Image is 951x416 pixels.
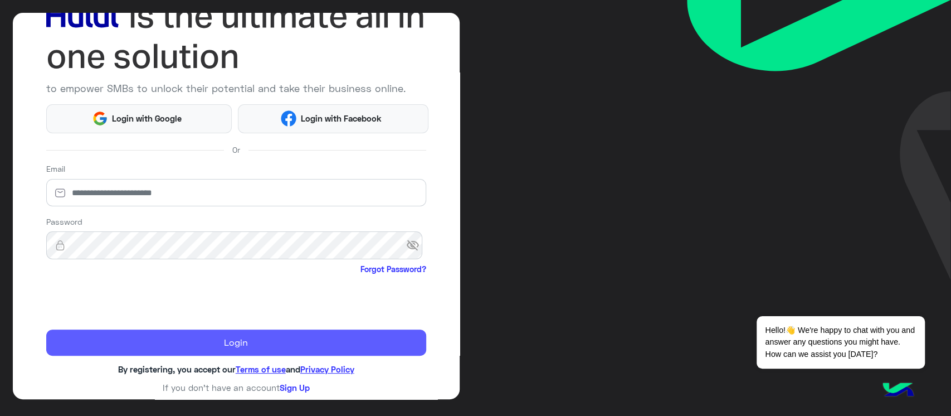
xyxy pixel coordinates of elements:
span: Or [232,144,240,156]
a: Forgot Password? [360,263,426,275]
img: email [46,187,74,199]
span: Login with Facebook [296,112,386,125]
span: Hello!👋 We're happy to chat with you and answer any questions you might have. How can we assist y... [757,316,924,369]
span: By registering, you accept our [118,364,236,374]
span: visibility_off [406,235,426,255]
span: Login with Google [108,112,186,125]
img: hulul-logo.png [879,371,918,410]
label: Password [46,216,82,228]
img: Google [92,110,108,127]
button: Login with Google [46,104,232,133]
span: and [286,364,300,374]
p: to empower SMBs to unlock their potential and take their business online. [46,81,426,96]
button: Login with Facebook [238,104,428,133]
a: Terms of use [236,364,286,374]
a: Privacy Policy [300,364,354,374]
label: Email [46,163,65,175]
img: Facebook [281,110,297,127]
iframe: reCAPTCHA [46,278,216,321]
img: lock [46,240,74,251]
a: Sign Up [280,383,310,393]
button: Login [46,330,426,356]
h6: If you don’t have an account [46,383,426,393]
